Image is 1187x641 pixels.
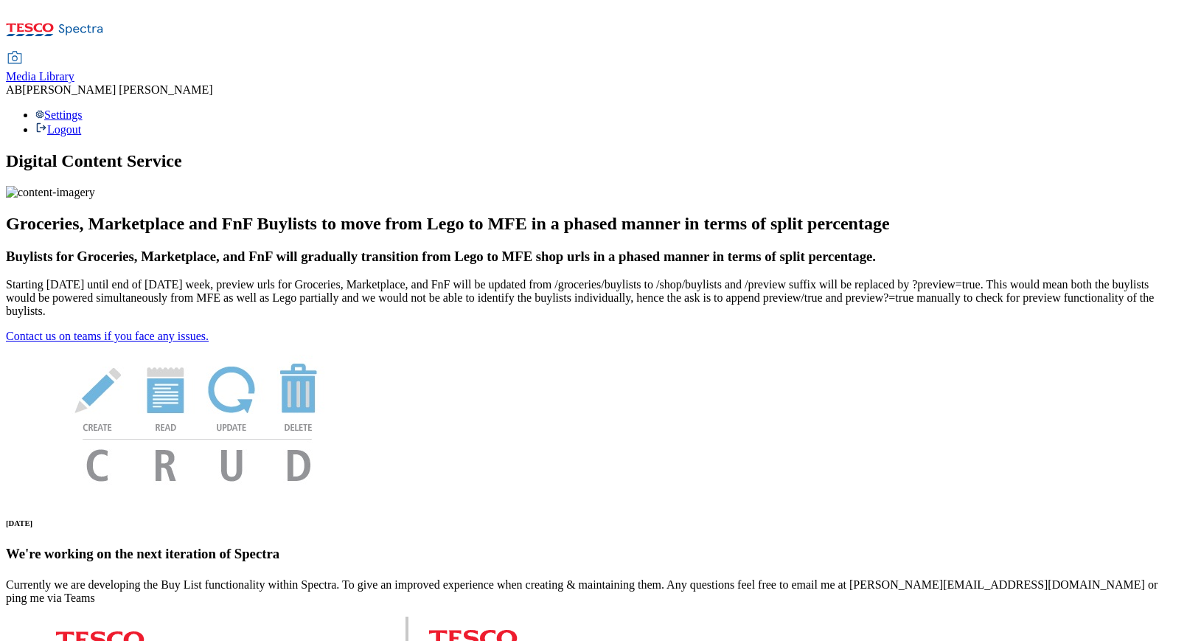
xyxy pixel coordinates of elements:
a: Logout [35,123,81,136]
a: Media Library [6,52,74,83]
span: AB [6,83,22,96]
span: [PERSON_NAME] [PERSON_NAME] [22,83,212,96]
p: Currently we are developing the Buy List functionality within Spectra. To give an improved experi... [6,578,1181,605]
h2: Groceries, Marketplace and FnF Buylists to move from Lego to MFE in a phased manner in terms of s... [6,214,1181,234]
span: Media Library [6,70,74,83]
img: content-imagery [6,186,95,199]
a: Settings [35,108,83,121]
h3: Buylists for Groceries, Marketplace, and FnF will gradually transition from Lego to MFE shop urls... [6,249,1181,265]
a: Contact us on teams if you face any issues. [6,330,209,342]
p: Starting [DATE] until end of [DATE] week, preview urls for Groceries, Marketplace, and FnF will b... [6,278,1181,318]
h1: Digital Content Service [6,151,1181,171]
h6: [DATE] [6,519,1181,527]
h3: We're working on the next iteration of Spectra [6,546,1181,562]
img: News Image [6,343,389,497]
